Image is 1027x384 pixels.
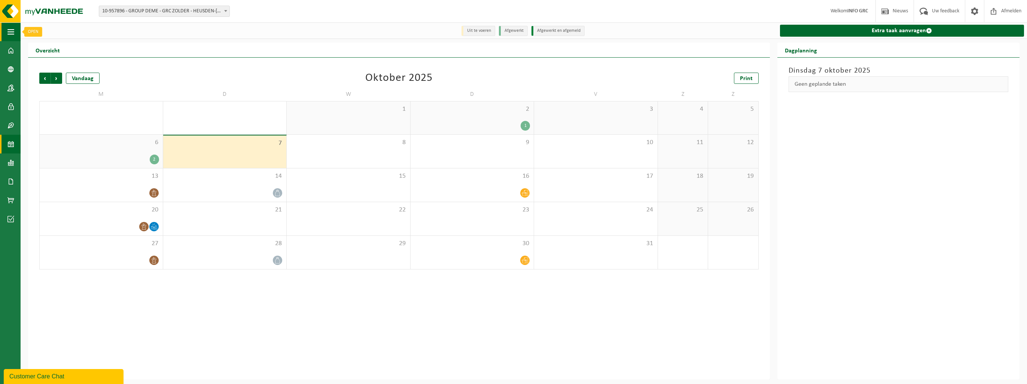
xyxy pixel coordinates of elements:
[365,73,433,84] div: Oktober 2025
[43,240,159,248] span: 27
[167,172,283,180] span: 14
[499,26,528,36] li: Afgewerkt
[708,88,759,101] td: Z
[789,65,1008,76] h3: Dinsdag 7 oktober 2025
[43,206,159,214] span: 20
[51,73,62,84] span: Volgende
[290,172,406,180] span: 15
[662,172,704,180] span: 18
[290,240,406,248] span: 29
[789,76,1008,92] div: Geen geplande taken
[531,26,585,36] li: Afgewerkt en afgemeld
[461,26,495,36] li: Uit te voeren
[4,368,125,384] iframe: chat widget
[414,105,530,113] span: 2
[712,138,755,147] span: 12
[414,240,530,248] span: 30
[777,43,825,57] h2: Dagplanning
[99,6,230,17] span: 10-957896 - GROUP DEME - GRC ZOLDER - HEUSDEN-ZOLDER
[290,206,406,214] span: 22
[28,43,67,57] h2: Overzicht
[43,172,159,180] span: 13
[780,25,1024,37] a: Extra taak aanvragen
[167,139,283,147] span: 7
[287,88,411,101] td: W
[43,138,159,147] span: 6
[414,138,530,147] span: 9
[534,88,658,101] td: V
[740,76,753,82] span: Print
[712,172,755,180] span: 19
[39,73,51,84] span: Vorige
[150,155,159,164] div: 2
[66,73,100,84] div: Vandaag
[538,240,654,248] span: 31
[290,138,406,147] span: 8
[712,105,755,113] span: 5
[167,240,283,248] span: 28
[734,73,759,84] a: Print
[99,6,229,16] span: 10-957896 - GROUP DEME - GRC ZOLDER - HEUSDEN-ZOLDER
[662,105,704,113] span: 4
[712,206,755,214] span: 26
[538,105,654,113] span: 3
[411,88,534,101] td: D
[658,88,708,101] td: Z
[167,206,283,214] span: 21
[414,206,530,214] span: 23
[662,138,704,147] span: 11
[538,206,654,214] span: 24
[290,105,406,113] span: 1
[414,172,530,180] span: 16
[538,138,654,147] span: 10
[521,121,530,131] div: 1
[163,88,287,101] td: D
[538,172,654,180] span: 17
[39,88,163,101] td: M
[847,8,868,14] strong: INFO GRC
[662,206,704,214] span: 25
